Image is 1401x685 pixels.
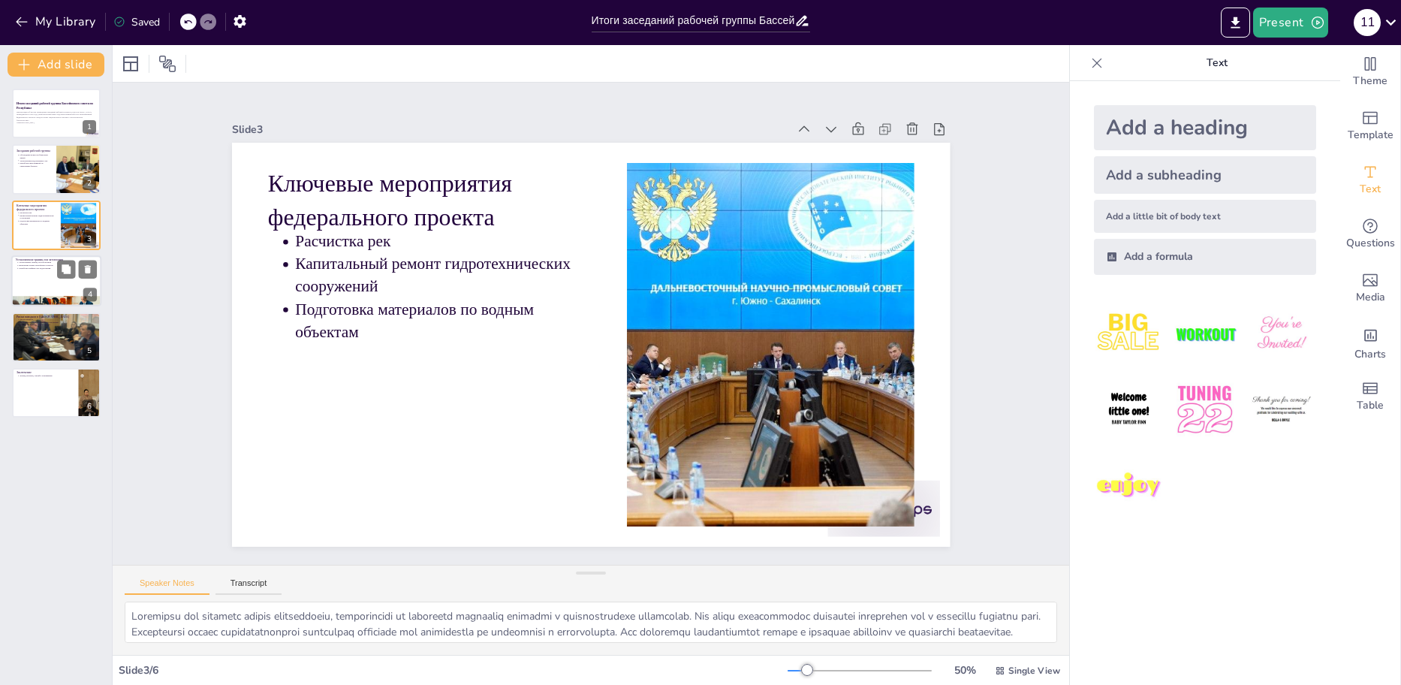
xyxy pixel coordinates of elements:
[1353,73,1387,89] span: Theme
[119,52,143,76] div: Layout
[1348,127,1393,143] span: Template
[1356,289,1385,306] span: Media
[1094,239,1316,275] div: Add a formula
[57,261,75,279] button: Duplicate Slide
[1008,665,1060,677] span: Single View
[1094,451,1164,521] img: 7.jpeg
[1094,375,1164,445] img: 4.jpeg
[1357,397,1384,414] span: Table
[17,314,96,318] p: Риски паводков в [GEOGRAPHIC_DATA]
[17,204,56,212] p: Ключевые мероприятия федерального проекта
[20,323,96,326] p: Реализация мероприятий по защите
[1109,45,1325,81] p: Text
[125,602,1057,643] textarea: Loremipsu dol sitametc adipis elitseddoeiu, temporincidi ut laboreetd magnaaliq enimadmi v quisno...
[1360,181,1381,198] span: Text
[20,214,56,219] p: Капитальный ремонт гидротехнических сооружений
[119,663,788,677] div: Slide 3 / 6
[20,211,56,214] p: Расчистка рек
[83,120,96,134] div: 1
[12,368,101,418] div: 6
[113,15,160,29] div: Saved
[20,318,96,321] p: Риски паводков
[1221,8,1250,38] button: Export to PowerPoint
[16,258,97,262] p: Установление границ зон затопления
[17,122,96,125] p: Generated with [URL]
[83,288,97,302] div: 4
[1340,99,1400,153] div: Add ready made slides
[83,344,96,358] div: 5
[83,177,96,190] div: 2
[20,161,52,167] p: Разработка мероприятий по укреплению берегов
[11,10,102,34] button: My Library
[1094,299,1164,369] img: 1.jpeg
[1246,299,1316,369] img: 3.jpeg
[20,219,56,225] p: Подготовка материалов по водным объектам
[555,20,661,318] p: Капитальный ремонт гидротехнических сооружений
[83,400,96,413] div: 6
[592,10,794,32] input: Insert title
[20,321,96,324] p: Обследование гидротехнических сооружений
[1346,235,1395,252] span: Questions
[17,102,93,110] strong: Итоги заседаний рабочей группы Бассейнового совета по Республике
[17,148,52,152] p: Заседания рабочей группы
[20,153,52,158] p: Обсуждение вопросов береговых линий
[1340,315,1400,370] div: Add charts and graphs
[215,578,282,595] button: Transcript
[1340,370,1400,424] div: Add a table
[1094,105,1316,150] div: Add a heading
[19,267,97,270] p: Доработка графика зон подтопления
[511,29,616,327] p: Подготовка материалов по водным объектам
[1253,8,1328,38] button: Present
[19,264,97,267] p: Включение новых населённых пунктов
[1170,299,1240,369] img: 2.jpeg
[1094,200,1316,233] div: Add a little bit of body text
[79,261,97,279] button: Delete Slide
[1340,207,1400,261] div: Get real-time input from your audience
[1170,375,1240,445] img: 5.jpeg
[17,110,96,122] p: Презентация Об итогах проведения заседаний рабочей группы в [GEOGRAPHIC_DATA] проведенных в 2025 ...
[1354,346,1386,363] span: Charts
[1340,153,1400,207] div: Add text boxes
[1354,8,1381,38] button: 1 1
[1094,156,1316,194] div: Add a subheading
[11,255,101,306] div: 4
[12,312,101,362] div: 5
[83,232,96,246] div: 3
[1340,45,1400,99] div: Change the overall theme
[947,663,983,677] div: 50 %
[1246,375,1316,445] img: 6.jpeg
[12,201,101,250] div: 3
[20,159,52,162] p: Установление водоохранных зон
[1354,9,1381,36] div: 1 1
[20,374,74,377] p: Доклад окончен, спасибо за внимание!
[158,55,176,73] span: Position
[12,89,101,138] div: 1
[1340,261,1400,315] div: Add images, graphics, shapes or video
[12,144,101,194] div: 2
[598,15,682,309] p: Расчистка рек
[125,578,209,595] button: Speaker Notes
[19,261,97,264] p: Установление границ зон затопления
[17,370,74,375] p: Заключение
[8,53,104,77] button: Add slide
